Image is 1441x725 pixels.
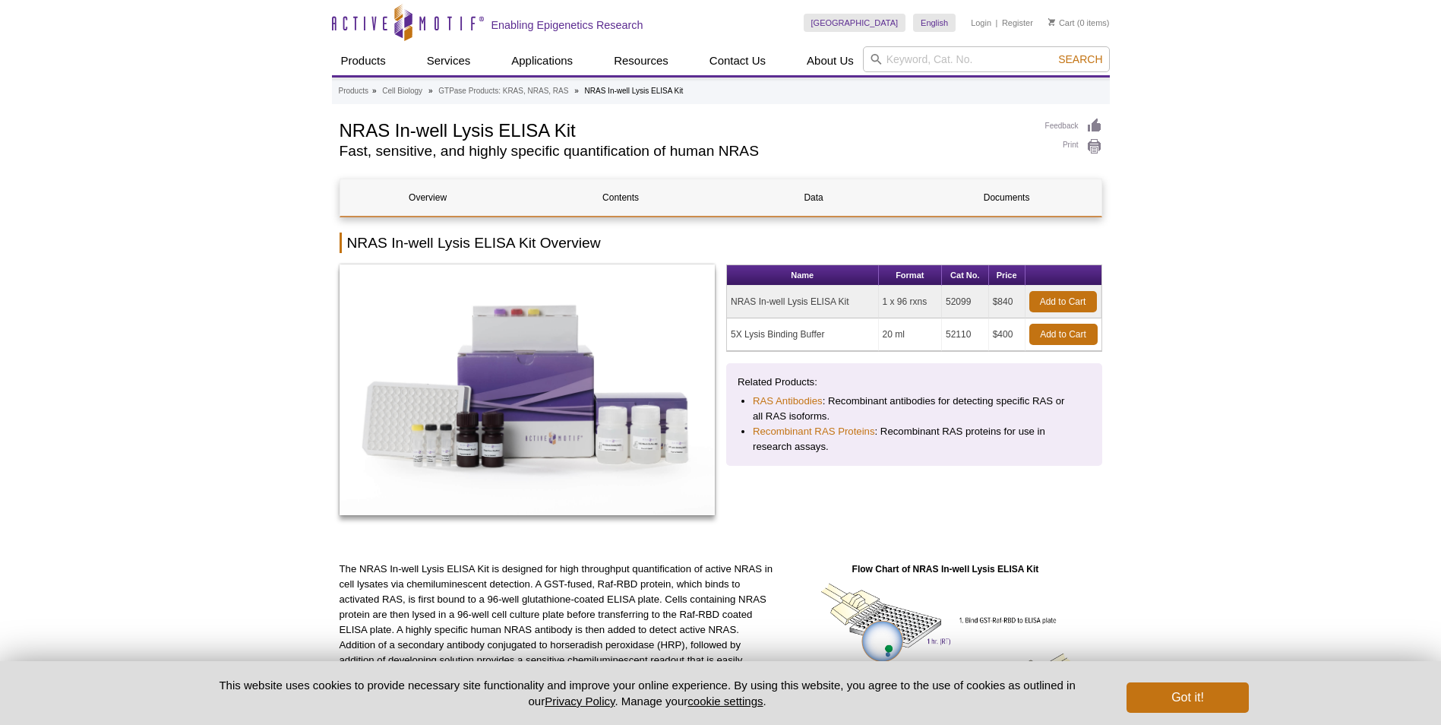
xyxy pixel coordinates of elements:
input: Keyword, Cat. No. [863,46,1110,72]
h2: NRAS In-well Lysis ELISA Kit Overview [340,233,1102,253]
a: Products [339,84,368,98]
p: This website uses cookies to provide necessary site functionality and improve your online experie... [193,677,1102,709]
th: Price [989,265,1025,286]
td: $400 [989,318,1025,351]
a: Cart [1048,17,1075,28]
a: Documents [919,179,1095,216]
td: 52099 [942,286,989,318]
a: Feedback [1045,118,1102,135]
a: Contact Us [700,46,775,75]
a: NRAS In-well Lysis ELISA Kit [340,264,716,520]
span: Search [1058,53,1102,65]
a: Login [971,17,991,28]
strong: Flow Chart of NRAS In-well Lysis ELISA Kit [852,564,1039,575]
td: 20 ml [879,318,942,351]
td: 1 x 96 rxns [879,286,942,318]
li: : Recombinant RAS proteins for use in research assays. [753,424,1076,454]
p: The NRAS In-well Lysis ELISA Kit is designed for high throughput quantification of active NRAS in... [340,562,778,683]
a: About Us [798,46,863,75]
button: cookie settings [687,695,763,708]
a: Data [726,179,902,216]
a: [GEOGRAPHIC_DATA] [804,14,906,32]
p: Related Products: [738,375,1091,390]
a: Add to Cart [1029,324,1098,345]
button: Search [1054,52,1107,66]
th: Cat No. [942,265,989,286]
li: (0 items) [1048,14,1110,32]
td: 52110 [942,318,989,351]
img: Your Cart [1048,18,1055,26]
li: NRAS In-well Lysis ELISA Kit [585,87,684,95]
a: Applications [502,46,582,75]
h1: NRAS In-well Lysis ELISA Kit [340,118,1030,141]
a: English [913,14,956,32]
a: Add to Cart [1029,291,1097,312]
a: GTPase Products: KRAS, NRAS, RAS [438,84,568,98]
button: Got it! [1127,682,1248,713]
a: Contents [533,179,709,216]
a: Products [332,46,395,75]
h2: Fast, sensitive, and highly specific quantification of human NRAS [340,144,1030,158]
a: Recombinant RAS Proteins [753,424,875,439]
li: : Recombinant antibodies for detecting specific RAS or all RAS isoforms. [753,394,1076,424]
h2: Enabling Epigenetics Research [491,18,643,32]
td: 5X Lysis Binding Buffer [727,318,879,351]
li: » [372,87,377,95]
td: $840 [989,286,1025,318]
th: Format [879,265,942,286]
a: Cell Biology [382,84,422,98]
img: NRAS In-well Lysis ELISA Kit [340,264,716,515]
a: Print [1045,138,1102,155]
a: Privacy Policy [545,695,615,708]
a: Services [418,46,480,75]
a: Overview [340,179,516,216]
a: RAS Antibodies [753,394,823,409]
li: » [574,87,579,95]
li: | [996,14,998,32]
a: Register [1002,17,1033,28]
td: NRAS In-well Lysis ELISA Kit [727,286,879,318]
th: Name [727,265,879,286]
li: » [428,87,433,95]
a: Resources [605,46,678,75]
